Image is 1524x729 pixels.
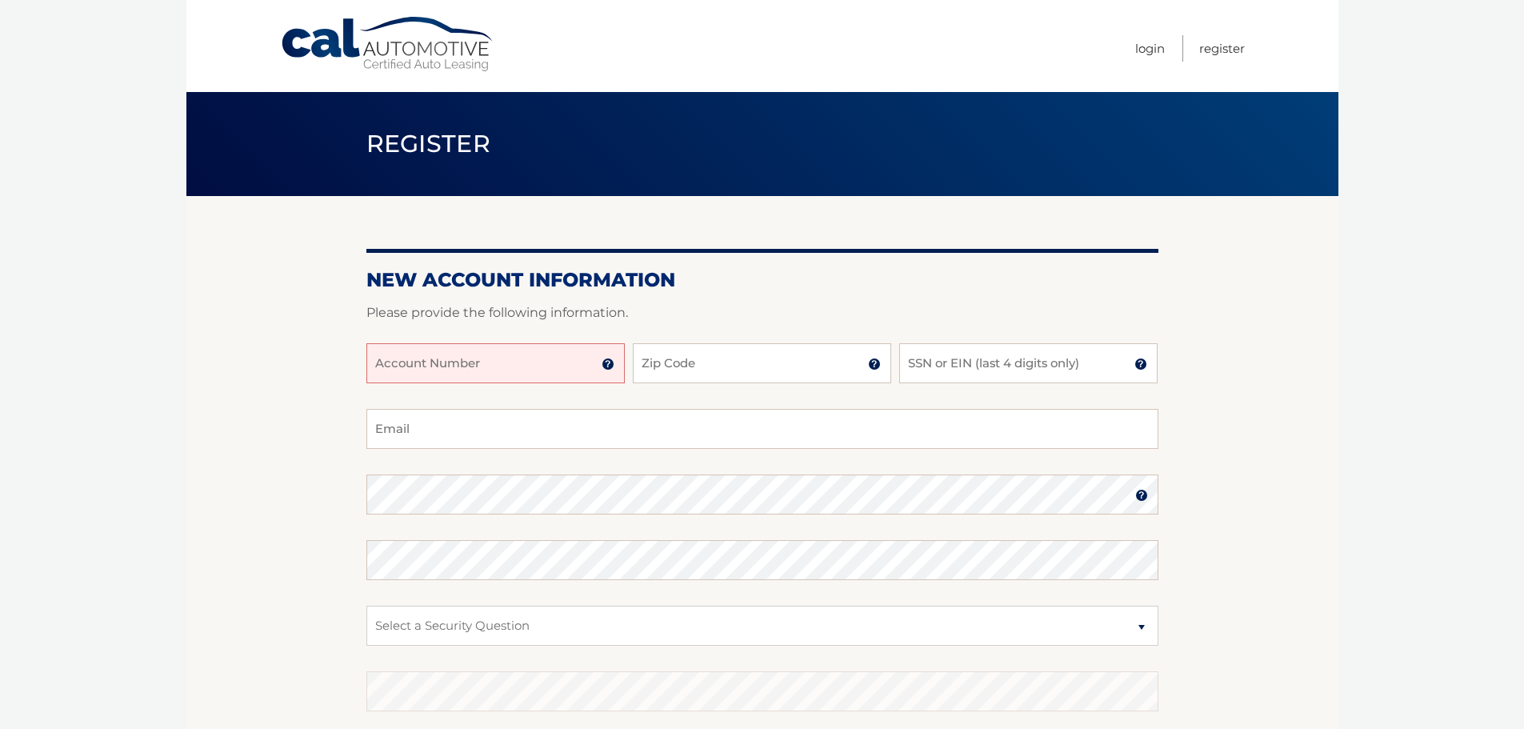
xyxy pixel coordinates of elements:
img: tooltip.svg [868,358,881,371]
a: Cal Automotive [280,16,496,73]
a: Login [1135,35,1165,62]
input: Account Number [366,343,625,383]
a: Register [1199,35,1245,62]
img: tooltip.svg [1134,358,1147,371]
img: tooltip.svg [602,358,614,371]
h2: New Account Information [366,268,1158,292]
input: Zip Code [633,343,891,383]
span: Register [366,129,491,158]
input: SSN or EIN (last 4 digits only) [899,343,1158,383]
input: Email [366,409,1158,449]
p: Please provide the following information. [366,302,1158,324]
img: tooltip.svg [1135,489,1148,502]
